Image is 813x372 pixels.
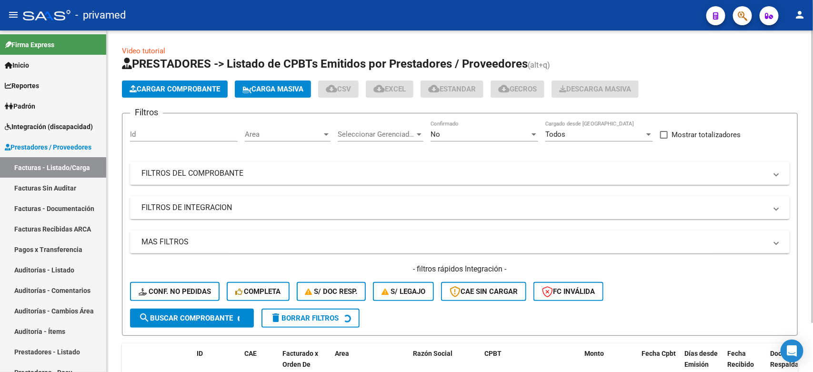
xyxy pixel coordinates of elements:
[528,60,550,70] span: (alt+q)
[373,282,434,301] button: S/ legajo
[130,85,220,93] span: Cargar Comprobante
[326,85,351,93] span: CSV
[326,83,337,94] mat-icon: cloud_download
[235,80,311,98] button: Carga Masiva
[781,340,803,362] div: Open Intercom Messenger
[498,83,510,94] mat-icon: cloud_download
[552,80,639,98] button: Descarga Masiva
[533,282,603,301] button: FC Inválida
[794,9,805,20] mat-icon: person
[141,168,767,179] mat-panel-title: FILTROS DEL COMPROBANTE
[235,287,281,296] span: Completa
[727,350,754,368] span: Fecha Recibido
[552,80,639,98] app-download-masive: Descarga masiva de comprobantes (adjuntos)
[5,40,54,50] span: Firma Express
[770,350,813,368] span: Doc Respaldatoria
[141,202,767,213] mat-panel-title: FILTROS DE INTEGRACION
[130,162,790,185] mat-expansion-panel-header: FILTROS DEL COMPROBANTE
[428,85,476,93] span: Estandar
[139,312,150,323] mat-icon: search
[270,312,281,323] mat-icon: delete
[130,282,220,301] button: Conf. no pedidas
[244,350,257,357] span: CAE
[130,196,790,219] mat-expansion-panel-header: FILTROS DE INTEGRACION
[5,121,93,132] span: Integración (discapacidad)
[413,350,452,357] span: Razón Social
[373,85,406,93] span: EXCEL
[335,350,349,357] span: Area
[491,80,544,98] button: Gecros
[584,350,604,357] span: Monto
[139,314,233,322] span: Buscar Comprobante
[545,130,565,139] span: Todos
[542,287,595,296] span: FC Inválida
[197,350,203,357] span: ID
[130,106,163,119] h3: Filtros
[270,314,339,322] span: Borrar Filtros
[559,85,631,93] span: Descarga Masiva
[122,47,165,55] a: Video tutorial
[5,60,29,70] span: Inicio
[5,80,39,91] span: Reportes
[5,101,35,111] span: Padrón
[484,350,502,357] span: CPBT
[338,130,415,139] span: Seleccionar Gerenciador
[318,80,359,98] button: CSV
[245,130,322,139] span: Area
[130,231,790,253] mat-expansion-panel-header: MAS FILTROS
[297,282,366,301] button: S/ Doc Resp.
[227,282,290,301] button: Completa
[373,83,385,94] mat-icon: cloud_download
[642,350,676,357] span: Fecha Cpbt
[421,80,483,98] button: Estandar
[431,130,440,139] span: No
[428,83,440,94] mat-icon: cloud_download
[498,85,537,93] span: Gecros
[381,287,425,296] span: S/ legajo
[122,80,228,98] button: Cargar Comprobante
[684,350,718,368] span: Días desde Emisión
[122,57,528,70] span: PRESTADORES -> Listado de CPBTs Emitidos por Prestadores / Proveedores
[450,287,518,296] span: CAE SIN CARGAR
[261,309,360,328] button: Borrar Filtros
[75,5,126,26] span: - privamed
[242,85,303,93] span: Carga Masiva
[366,80,413,98] button: EXCEL
[8,9,19,20] mat-icon: menu
[441,282,526,301] button: CAE SIN CARGAR
[282,350,318,368] span: Facturado x Orden De
[672,129,741,141] span: Mostrar totalizadores
[130,309,254,328] button: Buscar Comprobante
[141,237,767,247] mat-panel-title: MAS FILTROS
[5,142,91,152] span: Prestadores / Proveedores
[305,287,358,296] span: S/ Doc Resp.
[130,264,790,274] h4: - filtros rápidos Integración -
[139,287,211,296] span: Conf. no pedidas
